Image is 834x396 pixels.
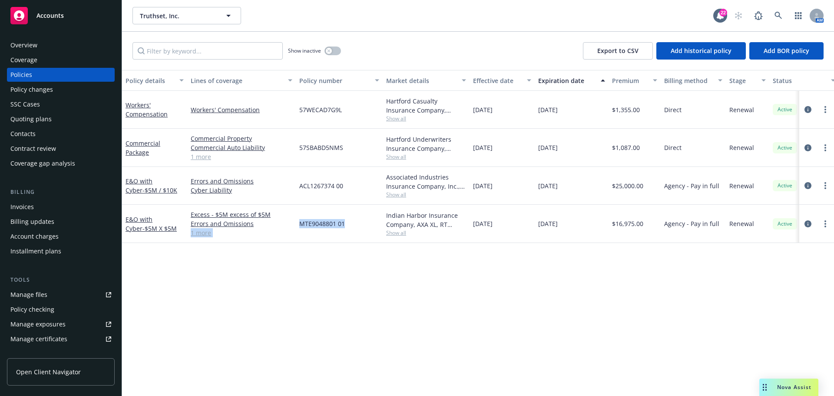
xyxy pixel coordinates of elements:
div: Associated Industries Insurance Company, Inc., AmTrust Financial Services, RT Specialty Insurance... [386,173,466,191]
a: 1 more [191,152,292,161]
span: Active [776,182,794,190]
span: [DATE] [538,219,558,228]
div: Drag to move [759,379,770,396]
div: Billing [7,188,115,196]
button: Market details [383,70,470,91]
a: Accounts [7,3,115,28]
div: Contract review [10,142,56,156]
a: more [820,143,831,153]
a: Workers' Compensation [191,105,292,114]
div: Account charges [10,230,59,243]
div: Hartford Casualty Insurance Company, Hartford Insurance Group [386,97,466,115]
div: Overview [10,38,37,52]
a: Search [770,7,787,24]
a: Errors and Omissions [191,219,292,228]
button: Policy number [296,70,383,91]
a: more [820,219,831,229]
span: [DATE] [473,105,493,114]
button: Add BOR policy [749,42,824,60]
span: 57SBABD5NMS [299,143,343,152]
a: Billing updates [7,215,115,229]
a: Excess - $5M excess of $5M [191,210,292,219]
a: E&O with Cyber [126,215,177,233]
a: Cyber Liability [191,186,292,195]
a: Switch app [790,7,807,24]
span: Nova Assist [777,383,811,391]
a: Errors and Omissions [191,176,292,186]
span: [DATE] [473,143,493,152]
button: Add historical policy [656,42,746,60]
div: Tools [7,276,115,284]
div: Policies [10,68,32,82]
a: more [820,180,831,191]
div: SSC Cases [10,97,40,111]
div: Policy details [126,76,174,85]
button: Export to CSV [583,42,653,60]
div: Policy checking [10,303,54,316]
a: Manage claims [7,347,115,361]
span: Renewal [729,105,754,114]
span: Agency - Pay in full [664,219,719,228]
a: Coverage gap analysis [7,156,115,170]
span: Show all [386,229,466,236]
span: [DATE] [538,143,558,152]
div: Policy number [299,76,370,85]
div: Manage files [10,288,47,302]
div: Stage [729,76,756,85]
a: Overview [7,38,115,52]
div: Manage certificates [10,332,67,346]
span: Renewal [729,219,754,228]
span: Renewal [729,143,754,152]
a: E&O with Cyber [126,177,177,194]
button: Lines of coverage [187,70,296,91]
span: Truthset, Inc. [140,11,215,20]
button: Premium [609,70,661,91]
span: - $5M / $10K [142,186,177,194]
div: Manage claims [10,347,54,361]
button: Billing method [661,70,726,91]
a: Invoices [7,200,115,214]
a: Start snowing [730,7,747,24]
span: [DATE] [473,181,493,190]
div: Lines of coverage [191,76,283,85]
span: Accounts [36,12,64,19]
div: Status [773,76,826,85]
button: Effective date [470,70,535,91]
button: Stage [726,70,769,91]
a: Manage exposures [7,317,115,331]
span: Export to CSV [597,47,639,55]
div: Invoices [10,200,34,214]
span: Open Client Navigator [16,367,81,376]
button: Nova Assist [759,379,818,396]
a: circleInformation [803,104,813,115]
a: Policies [7,68,115,82]
div: Billing updates [10,215,54,229]
span: $16,975.00 [612,219,643,228]
a: Workers' Compensation [126,101,168,118]
span: $1,355.00 [612,105,640,114]
span: 57WECAD7G9L [299,105,342,114]
span: Show inactive [288,47,321,54]
a: more [820,104,831,115]
span: ACL1267374 00 [299,181,343,190]
button: Truthset, Inc. [132,7,241,24]
span: Direct [664,105,682,114]
span: Show all [386,153,466,160]
div: Installment plans [10,244,61,258]
a: Commercial Property [191,134,292,143]
span: $1,087.00 [612,143,640,152]
span: Renewal [729,181,754,190]
span: Active [776,220,794,228]
span: Active [776,106,794,113]
a: Installment plans [7,244,115,258]
span: Add historical policy [671,47,731,55]
span: Direct [664,143,682,152]
span: Active [776,144,794,152]
a: Policy checking [7,303,115,316]
span: Add BOR policy [764,47,809,55]
div: Premium [612,76,648,85]
div: Contacts [10,127,36,141]
span: Show all [386,115,466,122]
a: SSC Cases [7,97,115,111]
